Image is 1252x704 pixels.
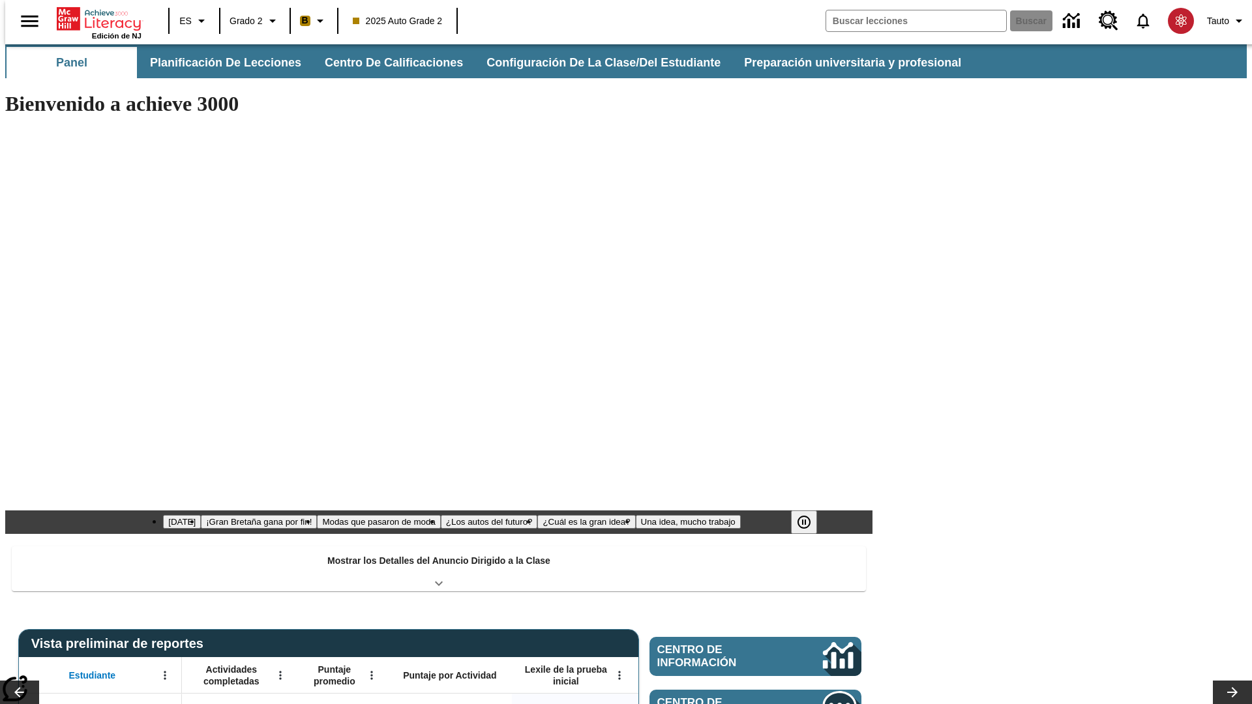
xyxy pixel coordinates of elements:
[12,546,866,591] div: Mostrar los Detalles del Anuncio Dirigido a la Clase
[1207,14,1229,28] span: Tauto
[314,47,473,78] button: Centro de calificaciones
[1213,681,1252,704] button: Carrusel de lecciones, seguir
[327,554,550,568] p: Mostrar los Detalles del Anuncio Dirigido a la Clase
[57,6,142,32] a: Portada
[5,44,1247,78] div: Subbarra de navegación
[271,666,290,685] button: Abrir menú
[1055,3,1091,39] a: Centro de información
[92,32,142,40] span: Edición de NJ
[230,14,263,28] span: Grado 2
[1091,3,1126,38] a: Centro de recursos, Se abrirá en una pestaña nueva.
[657,643,779,669] span: Centro de información
[362,666,381,685] button: Abrir menú
[441,515,538,529] button: Diapositiva 4 ¿Los autos del futuro?
[163,515,201,529] button: Diapositiva 1 Día del Trabajo
[31,636,210,651] span: Vista preliminar de reportes
[1160,4,1202,38] button: Escoja un nuevo avatar
[636,515,741,529] button: Diapositiva 6 Una idea, mucho trabajo
[649,637,861,676] a: Centro de información
[295,9,333,33] button: Boost El color de la clase es anaranjado claro. Cambiar el color de la clase.
[224,9,286,33] button: Grado: Grado 2, Elige un grado
[140,47,312,78] button: Planificación de lecciones
[57,5,142,40] div: Portada
[537,515,635,529] button: Diapositiva 5 ¿Cuál es la gran idea?
[155,666,175,685] button: Abrir menú
[188,664,275,687] span: Actividades completadas
[610,666,629,685] button: Abrir menú
[791,510,830,534] div: Pausar
[734,47,972,78] button: Preparación universitaria y profesional
[1168,8,1194,34] img: avatar image
[302,12,308,29] span: B
[10,2,49,40] button: Abrir el menú lateral
[5,92,872,116] h1: Bienvenido a achieve 3000
[791,510,817,534] button: Pausar
[476,47,731,78] button: Configuración de la clase/del estudiante
[826,10,1006,31] input: Buscar campo
[173,9,215,33] button: Lenguaje: ES, Selecciona un idioma
[1126,4,1160,38] a: Notificaciones
[201,515,317,529] button: Diapositiva 2 ¡Gran Bretaña gana por fin!
[518,664,614,687] span: Lexile de la prueba inicial
[5,47,973,78] div: Subbarra de navegación
[179,14,192,28] span: ES
[317,515,440,529] button: Diapositiva 3 Modas que pasaron de moda
[303,664,366,687] span: Puntaje promedio
[69,669,116,681] span: Estudiante
[7,47,137,78] button: Panel
[1202,9,1252,33] button: Perfil/Configuración
[353,14,443,28] span: 2025 Auto Grade 2
[403,669,496,681] span: Puntaje por Actividad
